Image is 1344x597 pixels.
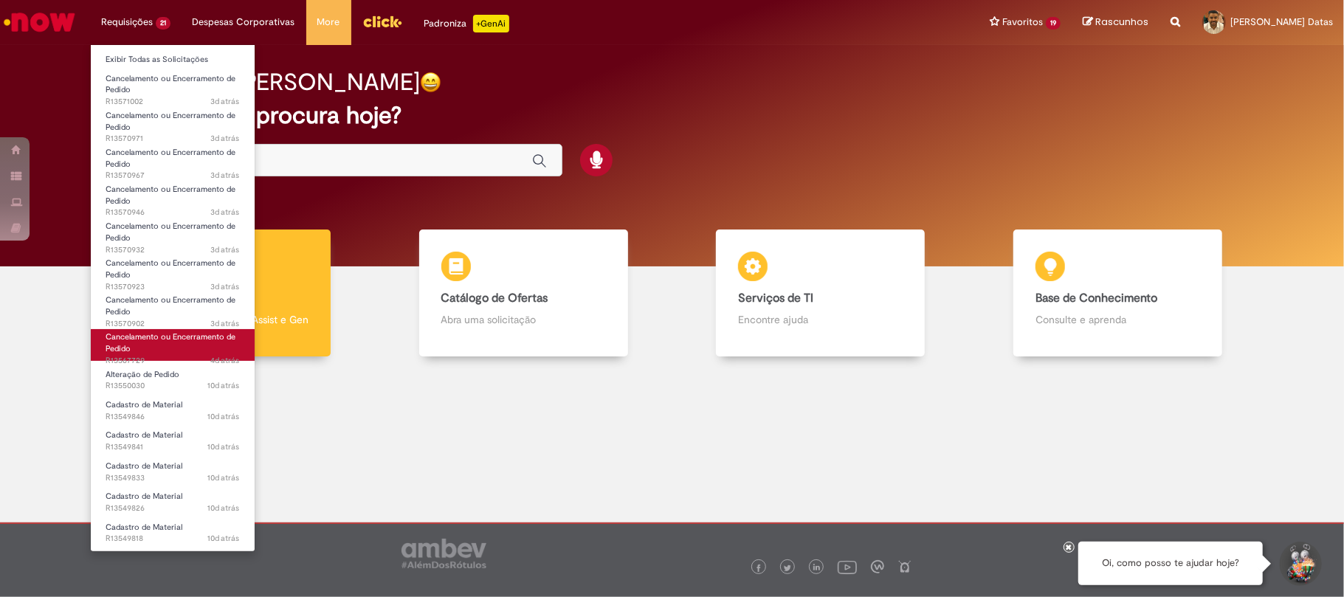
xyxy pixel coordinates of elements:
[738,312,903,327] p: Encontre ajuda
[210,318,240,329] time: 26/09/2025 14:43:36
[77,230,375,357] a: Tirar dúvidas Tirar dúvidas com Lupi Assist e Gen Ai
[1002,15,1043,30] span: Favoritos
[210,318,240,329] span: 3d atrás
[106,472,240,484] span: R13549833
[210,170,240,181] span: 3d atrás
[969,230,1267,357] a: Base de Conhecimento Consulte e aprenda
[207,441,240,452] time: 19/09/2025 10:24:20
[106,221,235,244] span: Cancelamento ou Encerramento de Pedido
[90,44,255,552] ul: Requisições
[106,96,240,108] span: R13571002
[91,329,255,361] a: Aberto R13567729 : Cancelamento ou Encerramento de Pedido
[210,355,240,366] span: 4d atrás
[106,331,235,354] span: Cancelamento ou Encerramento de Pedido
[207,533,240,544] time: 19/09/2025 10:20:41
[207,503,240,514] span: 10d atrás
[210,355,240,366] time: 25/09/2025 16:16:04
[207,411,240,422] time: 19/09/2025 10:25:06
[106,369,179,380] span: Alteração de Pedido
[1083,15,1148,30] a: Rascunhos
[106,318,240,330] span: R13570902
[898,560,911,573] img: logo_footer_naosei.png
[1230,15,1333,28] span: [PERSON_NAME] Datas
[106,441,240,453] span: R13549841
[441,291,548,306] b: Catálogo de Ofertas
[210,244,240,255] span: 3d atrás
[91,520,255,547] a: Aberto R13549818 : Cadastro de Material
[123,103,1221,128] h2: O que você procura hoje?
[210,96,240,107] time: 26/09/2025 14:58:14
[210,96,240,107] span: 3d atrás
[91,367,255,394] a: Aberto R13550030 : Alteração de Pedido
[91,52,255,68] a: Exibir Todas as Solicitações
[402,539,486,568] img: logo_footer_ambev_rotulo_gray.png
[210,207,240,218] span: 3d atrás
[106,294,235,317] span: Cancelamento ou Encerramento de Pedido
[106,460,182,472] span: Cadastro de Material
[106,73,235,96] span: Cancelamento ou Encerramento de Pedido
[123,69,420,95] h2: Boa noite, [PERSON_NAME]
[210,133,240,144] time: 26/09/2025 14:53:20
[207,533,240,544] span: 10d atrás
[207,380,240,391] time: 19/09/2025 11:00:49
[106,411,240,423] span: R13549846
[317,15,340,30] span: More
[91,550,255,577] a: Aberto R13540164 : Cadastro de Material
[210,281,240,292] time: 26/09/2025 14:46:58
[210,133,240,144] span: 3d atrás
[784,565,791,572] img: logo_footer_twitter.png
[106,429,182,441] span: Cadastro de Material
[91,397,255,424] a: Aberto R13549846 : Cadastro de Material
[91,218,255,250] a: Aberto R13570932 : Cancelamento ou Encerramento de Pedido
[755,565,762,572] img: logo_footer_facebook.png
[1035,291,1157,306] b: Base de Conhecimento
[207,472,240,483] span: 10d atrás
[1078,542,1263,585] div: Oi, como posso te ajudar hoje?
[106,281,240,293] span: R13570923
[210,170,240,181] time: 26/09/2025 14:51:55
[207,411,240,422] span: 10d atrás
[106,170,240,182] span: R13570967
[91,145,255,176] a: Aberto R13570967 : Cancelamento ou Encerramento de Pedido
[424,15,509,32] div: Padroniza
[106,522,182,533] span: Cadastro de Material
[156,17,170,30] span: 21
[375,230,672,357] a: Catálogo de Ofertas Abra uma solicitação
[441,312,606,327] p: Abra uma solicitação
[207,380,240,391] span: 10d atrás
[1278,542,1322,586] button: Iniciar Conversa de Suporte
[106,491,182,502] span: Cadastro de Material
[106,380,240,392] span: R13550030
[1095,15,1148,29] span: Rascunhos
[473,15,509,32] p: +GenAi
[871,560,884,573] img: logo_footer_workplace.png
[210,207,240,218] time: 26/09/2025 14:49:49
[1046,17,1061,30] span: 19
[106,244,240,256] span: R13570932
[106,258,235,280] span: Cancelamento ou Encerramento de Pedido
[91,489,255,516] a: Aberto R13549826 : Cadastro de Material
[91,108,255,139] a: Aberto R13570971 : Cancelamento ou Encerramento de Pedido
[838,557,857,576] img: logo_footer_youtube.png
[210,244,240,255] time: 26/09/2025 14:48:16
[106,533,240,545] span: R13549818
[91,458,255,486] a: Aberto R13549833 : Cadastro de Material
[106,207,240,218] span: R13570946
[420,72,441,93] img: happy-face.png
[106,399,182,410] span: Cadastro de Material
[207,503,240,514] time: 19/09/2025 10:22:07
[91,427,255,455] a: Aberto R13549841 : Cadastro de Material
[207,441,240,452] span: 10d atrás
[91,255,255,287] a: Aberto R13570923 : Cancelamento ou Encerramento de Pedido
[207,472,240,483] time: 19/09/2025 10:23:16
[91,182,255,213] a: Aberto R13570946 : Cancelamento ou Encerramento de Pedido
[106,110,235,133] span: Cancelamento ou Encerramento de Pedido
[106,503,240,514] span: R13549826
[193,15,295,30] span: Despesas Corporativas
[813,564,821,573] img: logo_footer_linkedin.png
[106,133,240,145] span: R13570971
[1035,312,1200,327] p: Consulte e aprenda
[362,10,402,32] img: click_logo_yellow_360x200.png
[672,230,970,357] a: Serviços de TI Encontre ajuda
[106,147,235,170] span: Cancelamento ou Encerramento de Pedido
